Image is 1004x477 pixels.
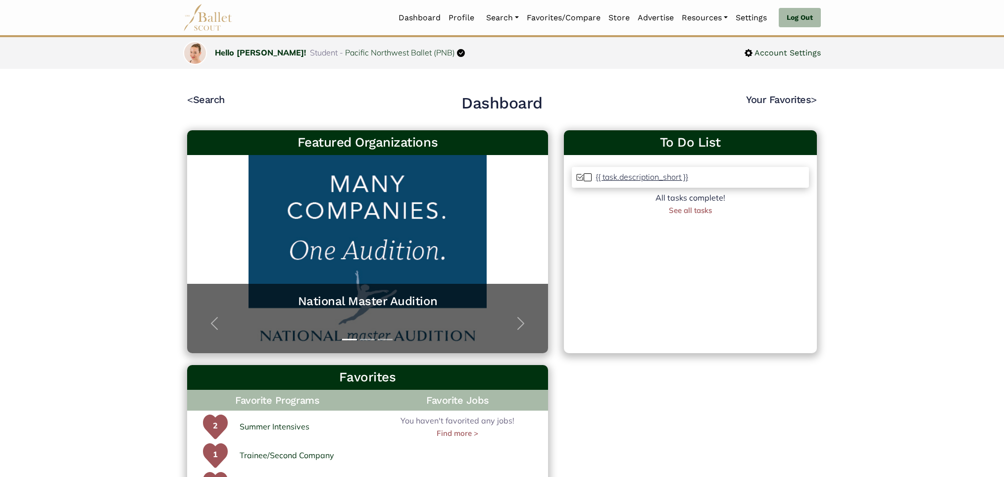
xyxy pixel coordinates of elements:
button: Slide 3 [378,334,393,345]
code: < [187,93,193,106]
span: Student [310,48,338,57]
a: Hello [PERSON_NAME]! [215,48,306,57]
a: Dashboard [395,7,445,28]
img: profile picture [184,42,206,70]
div: All tasks complete! [572,192,809,205]
h3: Favorites [195,369,540,386]
a: National Master Audition [197,294,538,309]
a: Summer Intensives [240,421,309,433]
h3: Featured Organizations [195,134,540,151]
p: {{ task.description_short }} [596,172,688,182]
a: See all tasks [669,206,712,215]
span: Account Settings [753,47,821,59]
a: Pacific Northwest Ballet (PNB) [345,48,455,57]
span: - [340,48,343,57]
a: Trainee/Second Company [240,449,334,462]
p: 1 [203,448,228,473]
a: <Search [187,94,225,106]
a: Store [604,7,634,28]
code: > [811,93,817,106]
h4: Favorite Jobs [367,390,548,411]
button: Slide 1 [342,334,357,345]
a: Settings [732,7,771,28]
button: Slide 2 [360,334,375,345]
div: You haven't favorited any jobs! [367,415,548,439]
a: Log Out [779,8,821,28]
a: Advertise [634,7,678,28]
a: Find more > [437,427,478,439]
a: Your Favorites> [746,94,817,106]
a: Profile [445,7,478,28]
a: Search [482,7,523,28]
img: heart-green.svg [203,415,228,439]
p: 2 [203,420,228,444]
h2: Dashboard [461,93,543,114]
a: Account Settings [745,47,821,59]
h4: Favorite Programs [187,390,367,411]
a: Resources [678,7,732,28]
a: To Do List [572,134,809,151]
a: Favorites/Compare [523,7,604,28]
